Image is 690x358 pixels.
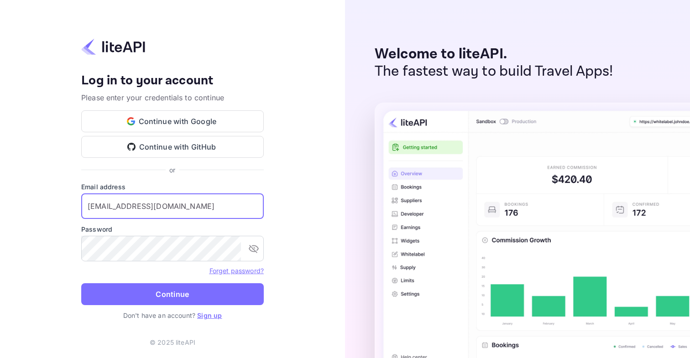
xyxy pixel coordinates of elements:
p: The fastest way to build Travel Apps! [375,63,613,80]
a: Sign up [197,311,222,319]
button: Continue [81,283,264,305]
button: Continue with Google [81,110,264,132]
p: Welcome to liteAPI. [375,46,613,63]
a: Forget password? [209,266,264,275]
label: Password [81,224,264,234]
h4: Log in to your account [81,73,264,89]
a: Forget password? [209,267,264,275]
img: liteapi [81,38,145,56]
button: toggle password visibility [245,239,263,258]
p: Don't have an account? [81,311,264,320]
label: Email address [81,182,264,192]
p: or [169,165,175,175]
p: © 2025 liteAPI [150,337,195,347]
button: Continue with GitHub [81,136,264,158]
p: Please enter your credentials to continue [81,92,264,103]
input: Enter your email address [81,193,264,219]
